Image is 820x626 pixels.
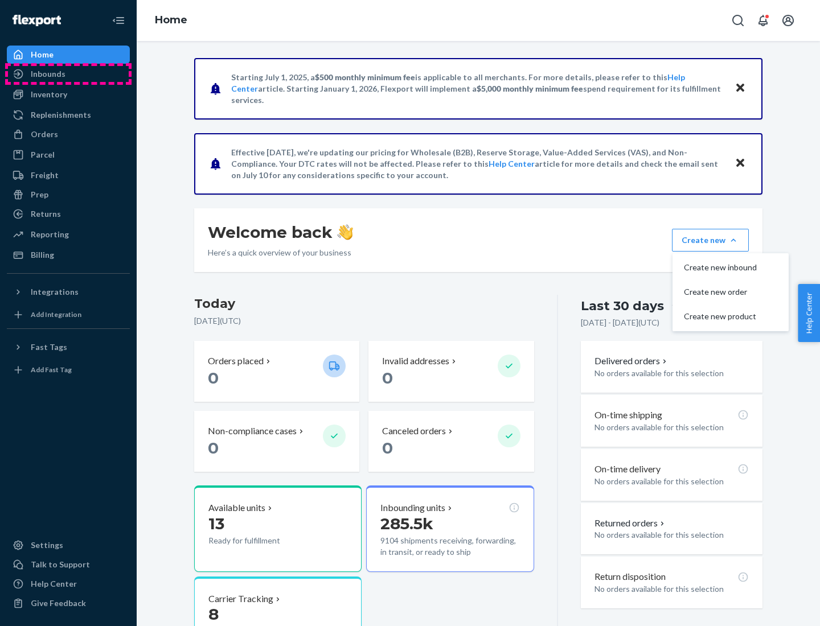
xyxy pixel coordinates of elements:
[231,72,724,106] p: Starting July 1, 2025, a is applicable to all merchants. For more details, please refer to this a...
[672,229,749,252] button: Create newCreate new inboundCreate new orderCreate new product
[31,539,63,551] div: Settings
[733,80,748,97] button: Close
[31,109,91,121] div: Replenishments
[594,570,666,583] p: Return disposition
[7,575,130,593] a: Help Center
[31,559,90,570] div: Talk to Support
[489,159,535,168] a: Help Center
[31,129,58,140] div: Orders
[208,222,353,242] h1: Welcome back
[208,501,265,514] p: Available units
[7,166,130,184] a: Freight
[208,425,297,438] p: Non-compliance cases
[208,438,219,458] span: 0
[7,125,130,143] a: Orders
[594,422,749,433] p: No orders available for this selection
[31,170,59,181] div: Freight
[31,286,79,298] div: Integrations
[752,9,774,32] button: Open notifications
[7,361,130,379] a: Add Fast Tag
[7,594,130,612] button: Give Feedback
[31,341,67,353] div: Fast Tags
[594,463,661,476] p: On-time delivery
[7,338,130,356] button: Fast Tags
[684,288,757,296] span: Create new order
[208,368,219,388] span: 0
[231,147,724,181] p: Effective [DATE], we're updating our pricing for Wholesale (B2B), Reserve Storage, Value-Added Se...
[194,411,359,472] button: Non-compliance cases 0
[146,4,196,37] ol: breadcrumbs
[194,295,534,313] h3: Today
[7,555,130,574] a: Talk to Support
[594,355,669,368] button: Delivered orders
[366,485,534,572] button: Inbounding units285.5k9104 shipments receiving, forwarding, in transit, or ready to ship
[684,312,757,320] span: Create new product
[368,411,534,472] button: Canceled orders 0
[382,368,393,388] span: 0
[194,315,534,327] p: [DATE] ( UTC )
[7,65,130,83] a: Inbounds
[31,229,69,240] div: Reporting
[31,208,61,220] div: Returns
[13,15,61,26] img: Flexport logo
[594,409,662,422] p: On-time shipping
[208,514,224,533] span: 13
[7,106,130,124] a: Replenishments
[675,256,786,280] button: Create new inbound
[727,9,749,32] button: Open Search Box
[7,146,130,164] a: Parcel
[7,225,130,244] a: Reporting
[382,355,449,368] p: Invalid addresses
[208,247,353,258] p: Here’s a quick overview of your business
[7,85,130,104] a: Inventory
[31,189,48,200] div: Prep
[594,368,749,379] p: No orders available for this selection
[31,578,77,590] div: Help Center
[31,68,65,80] div: Inbounds
[382,438,393,458] span: 0
[315,72,415,82] span: $500 monthly minimum fee
[777,9,799,32] button: Open account menu
[31,149,55,160] div: Parcel
[7,283,130,301] button: Integrations
[194,341,359,402] button: Orders placed 0
[594,517,667,530] button: Returned orders
[7,536,130,554] a: Settings
[31,89,67,100] div: Inventory
[208,355,264,368] p: Orders placed
[7,186,130,204] a: Prep
[675,304,786,329] button: Create new product
[337,224,353,240] img: hand-wave emoji
[594,529,749,541] p: No orders available for this selection
[107,9,130,32] button: Close Navigation
[733,155,748,172] button: Close
[368,341,534,402] button: Invalid addresses 0
[380,514,433,533] span: 285.5k
[7,246,130,264] a: Billing
[31,49,54,60] div: Home
[31,310,81,319] div: Add Integration
[7,205,130,223] a: Returns
[31,365,72,374] div: Add Fast Tag
[380,535,519,558] p: 9104 shipments receiving, forwarding, in transit, or ready to ship
[798,284,820,342] button: Help Center
[31,249,54,261] div: Billing
[208,604,219,624] span: 8
[7,46,130,64] a: Home
[684,263,757,271] span: Create new inbound
[208,535,314,546] p: Ready for fulfillment
[208,592,273,606] p: Carrier Tracking
[380,501,445,514] p: Inbounding units
[194,485,362,572] button: Available units13Ready for fulfillment
[477,84,583,93] span: $5,000 monthly minimum fee
[594,476,749,487] p: No orders available for this selection
[675,280,786,304] button: Create new order
[594,583,749,595] p: No orders available for this selection
[581,297,664,315] div: Last 30 days
[382,425,446,438] p: Canceled orders
[7,306,130,324] a: Add Integration
[155,14,187,26] a: Home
